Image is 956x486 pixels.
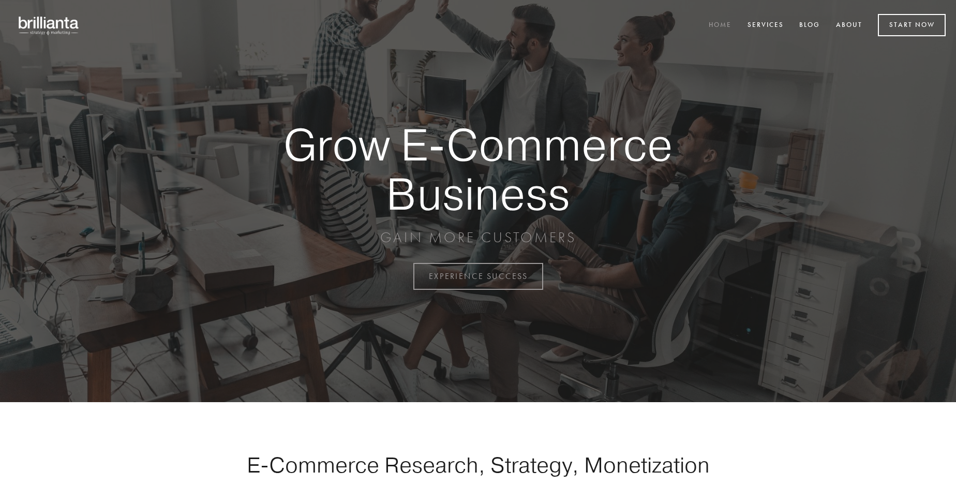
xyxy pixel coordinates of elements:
a: About [829,17,869,34]
a: Start Now [878,14,946,36]
p: GAIN MORE CUSTOMERS [247,228,709,247]
img: brillianta - research, strategy, marketing [10,10,88,40]
a: Services [741,17,790,34]
a: Blog [793,17,827,34]
h1: E-Commerce Research, Strategy, Monetization [214,452,742,478]
strong: Grow E-Commerce Business [247,120,709,218]
a: Home [702,17,738,34]
a: EXPERIENCE SUCCESS [413,263,543,290]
